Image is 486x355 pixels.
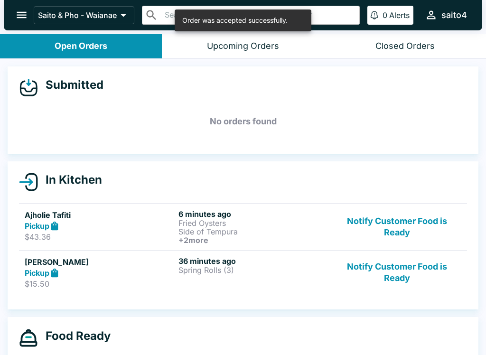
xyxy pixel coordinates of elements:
[182,12,288,28] div: Order was accepted successfully.
[389,10,410,20] p: Alerts
[25,209,175,221] h5: Ajholie Tafiti
[178,227,328,236] p: Side of Tempura
[178,219,328,227] p: Fried Oysters
[333,256,461,289] button: Notify Customer Food is Ready
[25,221,49,231] strong: Pickup
[19,104,467,139] h5: No orders found
[38,329,111,343] h4: Food Ready
[441,9,467,21] div: saito4
[25,232,175,242] p: $43.36
[421,5,471,25] button: saito4
[25,268,49,278] strong: Pickup
[55,41,107,52] div: Open Orders
[19,250,467,295] a: [PERSON_NAME]Pickup$15.5036 minutes agoSpring Rolls (3)Notify Customer Food is Ready
[383,10,387,20] p: 0
[178,209,328,219] h6: 6 minutes ago
[9,3,34,27] button: open drawer
[38,78,103,92] h4: Submitted
[178,266,328,274] p: Spring Rolls (3)
[34,6,134,24] button: Saito & Pho - Waianae
[207,41,279,52] div: Upcoming Orders
[25,279,175,289] p: $15.50
[38,10,117,20] p: Saito & Pho - Waianae
[333,209,461,244] button: Notify Customer Food is Ready
[162,9,355,22] input: Search orders by name or phone number
[375,41,435,52] div: Closed Orders
[178,256,328,266] h6: 36 minutes ago
[25,256,175,268] h5: [PERSON_NAME]
[19,203,467,250] a: Ajholie TafitiPickup$43.366 minutes agoFried OystersSide of Tempura+2moreNotify Customer Food is ...
[38,173,102,187] h4: In Kitchen
[178,236,328,244] h6: + 2 more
